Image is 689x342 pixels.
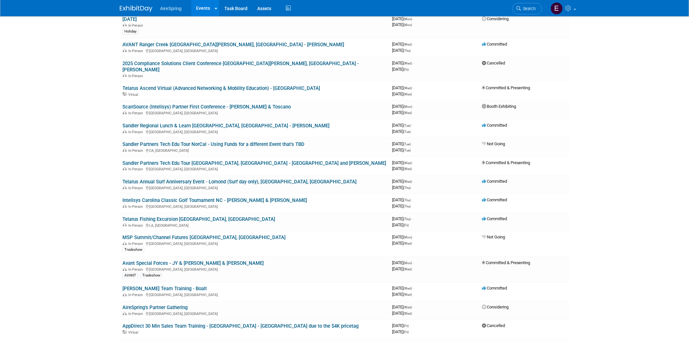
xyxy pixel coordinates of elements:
span: Virtual [128,331,140,335]
span: Committed [482,286,507,291]
a: Intelisys Carolina Classic Golf Tournament NC - [PERSON_NAME] & [PERSON_NAME] [122,197,307,203]
span: [DATE] [392,241,412,246]
span: - [412,141,413,146]
span: - [413,261,414,265]
img: In-Person Event [123,186,127,189]
span: (Wed) [403,306,412,309]
span: In-Person [128,23,145,28]
span: (Wed) [403,43,412,46]
span: In-Person [128,49,145,53]
span: (Wed) [403,111,412,115]
span: [DATE] [392,323,411,328]
img: In-Person Event [123,23,127,27]
span: [DATE] [392,160,414,165]
span: Considering [482,16,509,21]
span: [DATE] [392,22,412,27]
div: [GEOGRAPHIC_DATA], [GEOGRAPHIC_DATA] [122,292,387,297]
span: [DATE] [392,110,412,115]
span: (Thu) [403,217,411,221]
span: (Wed) [403,242,412,246]
span: [DATE] [392,305,414,310]
img: erica arjona [551,2,563,15]
span: (Fri) [403,331,409,334]
span: (Wed) [403,268,412,271]
span: (Wed) [403,312,412,316]
span: (Thu) [403,186,411,190]
div: [GEOGRAPHIC_DATA], [GEOGRAPHIC_DATA] [122,129,387,134]
span: - [412,123,413,128]
a: ScanSource (Intelisys) Partner First Conference - [PERSON_NAME] & Toscano [122,104,291,110]
div: [GEOGRAPHIC_DATA], [GEOGRAPHIC_DATA] [122,267,387,272]
span: [DATE] [392,129,411,134]
span: In-Person [128,268,145,272]
span: [DATE] [392,61,414,65]
span: [DATE] [392,197,413,202]
span: (Thu) [403,205,411,208]
span: Virtual [128,93,140,97]
span: [DATE] [392,16,414,21]
span: In-Person [128,186,145,190]
span: Committed [482,123,507,128]
span: Committed [482,216,507,221]
img: In-Person Event [123,223,127,227]
span: In-Person [128,111,145,115]
div: Tradeshow [140,273,162,279]
span: - [413,160,414,165]
span: (Thu) [403,198,411,202]
a: Telarus Annual Surf Anniversary Event - Lomond (Surf day only), [GEOGRAPHIC_DATA], [GEOGRAPHIC_DATA] [122,179,357,185]
span: - [413,305,414,310]
span: (Mon) [403,105,412,108]
div: Holiday [122,29,138,35]
a: AVANT Ranger Creek [GEOGRAPHIC_DATA][PERSON_NAME], [GEOGRAPHIC_DATA] - [PERSON_NAME] [122,42,344,48]
span: - [412,216,413,221]
span: In-Person [128,167,145,171]
span: - [413,42,414,47]
span: - [413,16,414,21]
span: In-Person [128,223,145,228]
img: Virtual Event [123,331,127,334]
span: Committed & Presenting [482,85,530,90]
span: In-Person [128,312,145,316]
img: Virtual Event [123,93,127,96]
span: - [413,61,414,65]
a: [DATE] [122,16,137,22]
span: [DATE] [392,286,414,291]
span: [DATE] [392,179,414,184]
span: Not Going [482,141,505,146]
a: MSP Summit/Channel Futures [GEOGRAPHIC_DATA], [GEOGRAPHIC_DATA] [122,235,286,241]
span: (Mon) [403,262,412,265]
span: (Tue) [403,149,411,152]
a: Sandler Partners Tech Edu Tour NorCal - Using Funds for a different Event that's TBD [122,141,304,147]
span: In-Person [128,149,145,153]
div: AVANT [122,273,138,279]
img: In-Person Event [123,205,127,208]
img: In-Person Event [123,268,127,271]
span: (Fri) [403,324,409,328]
a: Sandler Regional Lunch & Learn [GEOGRAPHIC_DATA], [GEOGRAPHIC_DATA] - [PERSON_NAME] [122,123,330,129]
div: [GEOGRAPHIC_DATA], [GEOGRAPHIC_DATA] [122,48,387,53]
img: In-Person Event [123,111,127,114]
div: [GEOGRAPHIC_DATA], [GEOGRAPHIC_DATA] [122,204,387,209]
span: [DATE] [392,235,414,240]
div: [GEOGRAPHIC_DATA], [GEOGRAPHIC_DATA] [122,311,387,316]
div: [GEOGRAPHIC_DATA], [GEOGRAPHIC_DATA] [122,110,387,115]
span: [DATE] [392,185,411,190]
span: Cancelled [482,323,505,328]
span: - [413,235,414,240]
img: In-Person Event [123,242,127,245]
span: Committed & Presenting [482,160,530,165]
div: CA, [GEOGRAPHIC_DATA] [122,148,387,153]
img: In-Person Event [123,167,127,170]
a: 2025 Compliance Solutions Client Conference [GEOGRAPHIC_DATA][PERSON_NAME], [GEOGRAPHIC_DATA] - [... [122,61,359,73]
img: In-Person Event [123,312,127,315]
div: [GEOGRAPHIC_DATA], [GEOGRAPHIC_DATA] [122,185,387,190]
span: [DATE] [392,292,412,297]
span: - [410,323,411,328]
span: Not Going [482,235,505,240]
span: (Tue) [403,142,411,146]
span: Considering [482,305,509,310]
span: In-Person [128,74,145,78]
span: [DATE] [392,330,409,335]
span: [DATE] [392,216,413,221]
span: [DATE] [392,92,412,96]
